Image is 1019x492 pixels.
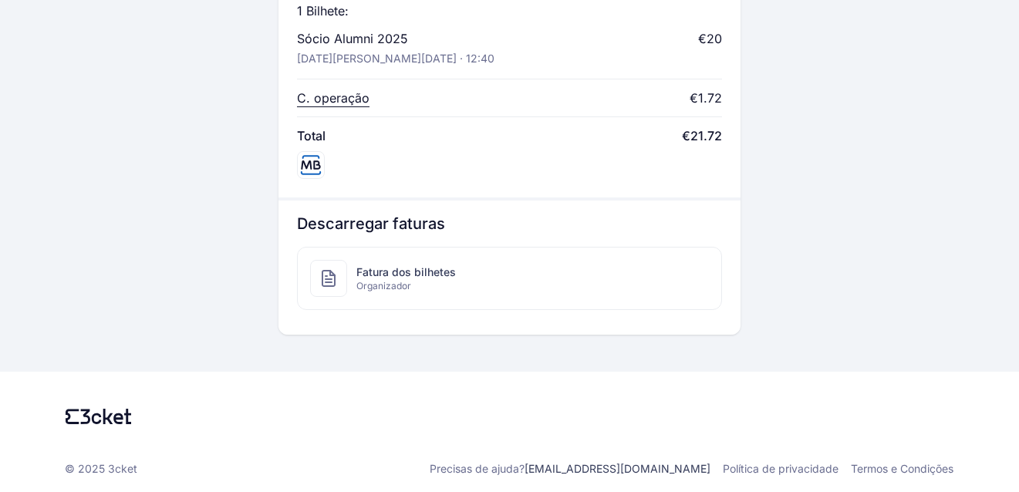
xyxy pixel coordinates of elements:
p: C. operação [297,89,369,107]
p: © 2025 3cket [66,461,138,477]
p: [DATE][PERSON_NAME][DATE] · 12:40 [297,51,494,66]
p: Precisas de ajuda? [430,461,711,477]
span: Fatura dos bilhetes [356,265,456,280]
a: Política de privacidade [724,461,839,477]
p: 1 Bilhete: [297,2,349,20]
span: €21.72 [682,126,722,145]
a: [EMAIL_ADDRESS][DOMAIN_NAME] [525,462,711,475]
span: Organizador [356,280,456,292]
p: Sócio Alumni 2025 [297,29,408,48]
div: €1.72 [690,89,722,107]
div: €20 [698,29,722,48]
h3: Descarregar faturas [297,213,722,234]
a: Termos e Condições [852,461,954,477]
span: Total [297,126,326,145]
a: Fatura dos bilhetesOrganizador [297,247,722,310]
